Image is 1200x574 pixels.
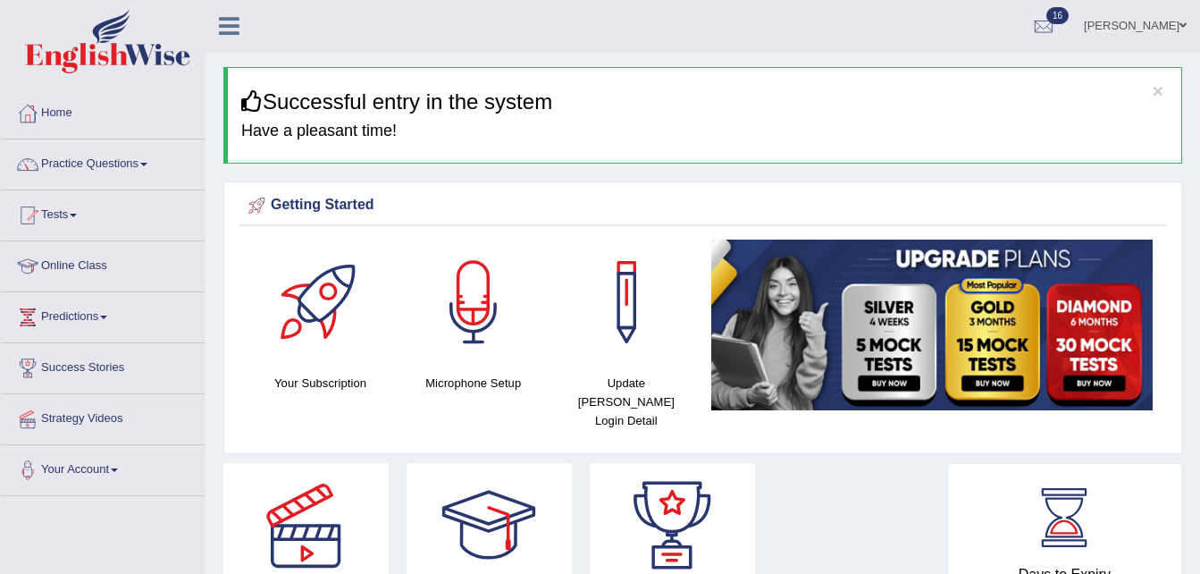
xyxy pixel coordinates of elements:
h4: Update [PERSON_NAME] Login Detail [558,374,693,430]
a: Online Class [1,241,205,286]
a: Strategy Videos [1,394,205,439]
h3: Successful entry in the system [241,90,1168,114]
button: × [1153,81,1163,100]
h4: Microphone Setup [406,374,541,393]
div: Getting Started [244,192,1162,219]
h4: Have a pleasant time! [241,122,1168,140]
a: Practice Questions [1,139,205,184]
img: small5.jpg [711,240,1153,410]
a: Home [1,89,205,133]
a: Tests [1,190,205,235]
a: Success Stories [1,343,205,388]
span: 16 [1046,7,1069,24]
a: Predictions [1,292,205,337]
a: Your Account [1,445,205,490]
h4: Your Subscription [253,374,388,393]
